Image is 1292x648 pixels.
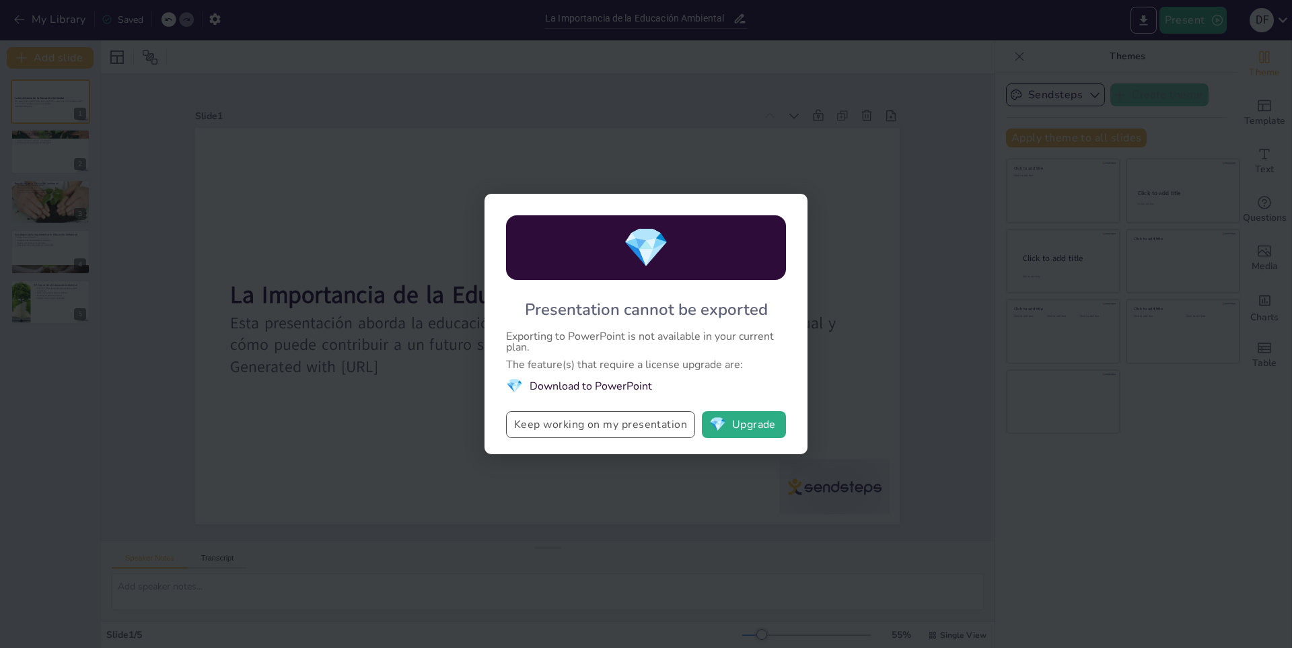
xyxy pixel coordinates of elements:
[506,331,786,353] div: Exporting to PowerPoint is not available in your current plan.
[506,359,786,370] div: The feature(s) that require a license upgrade are:
[506,377,523,395] span: diamond
[702,411,786,438] button: diamondUpgrade
[622,222,670,274] span: diamond
[709,418,726,431] span: diamond
[506,377,786,395] li: Download to PowerPoint
[506,411,695,438] button: Keep working on my presentation
[525,299,768,320] div: Presentation cannot be exported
